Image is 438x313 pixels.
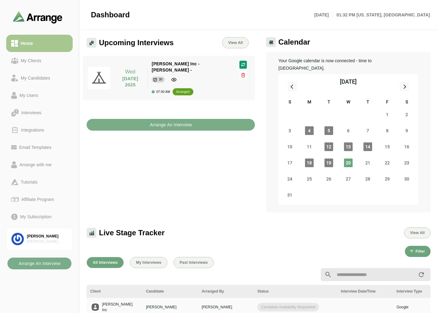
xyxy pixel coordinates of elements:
[383,175,392,183] span: Friday, August 29, 2025
[18,74,53,82] div: My Candidates
[305,142,314,151] span: Monday, August 11, 2025
[305,159,314,167] span: Monday, August 18, 2025
[202,304,250,310] p: [PERSON_NAME]
[88,67,110,89] img: pwa-512x512.png
[383,142,392,151] span: Friday, August 15, 2025
[17,144,54,151] div: Email Templates
[18,57,44,64] div: My Clients
[257,289,333,294] div: Status
[87,257,124,268] button: All Interviews
[6,69,73,87] a: My Candidates
[286,191,294,199] span: Sunday, August 31, 2025
[174,257,214,268] button: Past Interviews
[300,98,319,107] div: M
[319,98,339,107] div: T
[344,175,353,183] span: Wednesday, August 27, 2025
[87,119,255,131] button: Arrange An Interview
[6,156,73,173] a: Arrange with me
[202,289,250,294] div: Arranged By
[152,90,170,93] div: 07:00 AM
[6,139,73,156] a: Email Templates
[92,260,118,265] span: All Interviews
[418,271,425,278] i: appended action
[19,196,56,203] div: Affiliate Program
[344,159,353,167] span: Wednesday, August 20, 2025
[19,109,44,116] div: Interviews
[17,92,41,99] div: My Users
[27,234,67,239] div: [PERSON_NAME]
[136,260,161,265] span: My Interviews
[305,175,314,183] span: Monday, August 25, 2025
[324,175,333,183] span: Tuesday, August 26, 2025
[130,257,167,268] button: My Interviews
[150,119,192,131] b: Arrange An Interview
[6,104,73,121] a: Interviews
[222,37,249,48] a: View All
[18,178,40,186] div: Tutorials
[280,98,300,107] div: S
[19,126,47,134] div: Integrations
[18,40,35,47] div: Home
[305,126,314,135] span: Monday, August 4, 2025
[358,98,377,107] div: T
[6,121,73,139] a: Integrations
[324,159,333,167] span: Tuesday, August 19, 2025
[7,258,71,269] button: Arrange An Interview
[405,246,431,257] button: Filter
[404,227,431,238] button: View All
[363,126,372,135] span: Thursday, August 7, 2025
[6,35,73,52] a: Home
[159,76,162,83] div: 30
[377,98,397,107] div: F
[228,41,243,45] span: View All
[286,159,294,167] span: Sunday, August 17, 2025
[99,38,174,47] span: Upcoming Interviews
[402,175,411,183] span: Saturday, August 30, 2025
[90,302,100,312] img: placeholder logo
[383,110,392,119] span: Friday, August 1, 2025
[363,175,372,183] span: Thursday, August 28, 2025
[6,208,73,225] a: My Subscription
[6,173,73,191] a: Tutorials
[6,52,73,69] a: My Clients
[99,228,165,237] span: Live Stage Tracker
[18,258,61,269] b: Arrange An Interview
[341,289,389,294] div: Interview Date/Time
[402,110,411,119] span: Saturday, August 2, 2025
[286,126,294,135] span: Sunday, August 3, 2025
[344,126,353,135] span: Wednesday, August 6, 2025
[90,289,139,294] div: Client
[6,191,73,208] a: Affiliate Program
[314,11,333,19] p: [DATE]
[410,231,425,235] span: View All
[179,260,208,265] span: Past Interviews
[339,98,358,107] div: W
[383,159,392,167] span: Friday, August 22, 2025
[146,304,194,310] p: [PERSON_NAME]
[146,289,194,294] div: Candidate
[257,303,319,311] span: Candidate Availability Requested
[6,87,73,104] a: My Users
[363,159,372,167] span: Thursday, August 21, 2025
[91,10,130,20] span: Dashboard
[286,175,294,183] span: Sunday, August 24, 2025
[278,57,418,72] p: Your Google calendar is now connected - time to [GEOGRAPHIC_DATA].
[402,126,411,135] span: Saturday, August 9, 2025
[383,126,392,135] span: Friday, August 8, 2025
[344,142,353,151] span: Wednesday, August 13, 2025
[415,249,425,254] span: Filter
[6,228,73,250] a: [PERSON_NAME][PERSON_NAME] Associates
[333,11,430,19] p: 01:32 PM [US_STATE], [GEOGRAPHIC_DATA]
[152,61,200,72] span: [PERSON_NAME] Inc - [PERSON_NAME] -
[286,142,294,151] span: Sunday, August 10, 2025
[278,37,310,47] span: Calendar
[324,142,333,151] span: Tuesday, August 12, 2025
[176,89,190,95] div: arranged
[27,239,67,244] div: [PERSON_NAME] Associates
[18,213,54,220] div: My Subscription
[340,77,357,86] div: [DATE]
[402,159,411,167] span: Saturday, August 23, 2025
[102,302,139,313] p: [PERSON_NAME] Inc
[13,11,62,23] img: arrangeai-name-small-logo.4d2b8aee.svg
[363,142,372,151] span: Thursday, August 14, 2025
